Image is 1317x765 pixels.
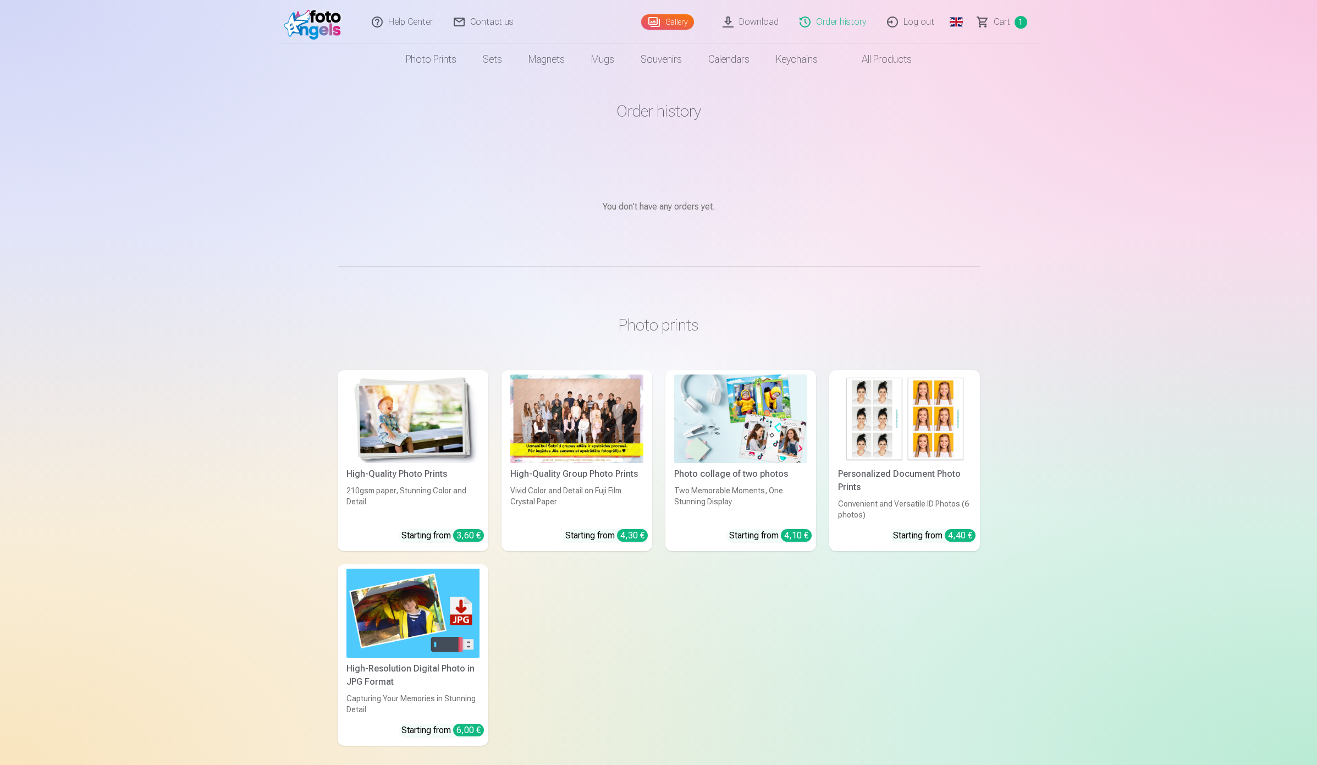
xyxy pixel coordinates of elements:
img: High-Resolution Digital Photo in JPG Format [346,569,480,657]
a: All products [831,44,925,75]
a: Sets [470,44,515,75]
a: Souvenirs [627,44,695,75]
div: 4,40 € [945,529,976,542]
div: 6,00 € [453,724,484,736]
div: High-Quality Group Photo Prints [506,467,648,481]
div: Starting from [401,724,484,737]
a: High-Resolution Digital Photo in JPG FormatHigh-Resolution Digital Photo in JPG FormatCapturing Y... [338,564,488,745]
div: Capturing Your Memories in Stunning Detail [342,693,484,715]
div: 4,10 € [781,529,812,542]
img: High-Quality Photo Prints [346,375,480,463]
a: Personalized Document Photo PrintsPersonalized Document Photo PrintsConvenient and Versatile ID P... [829,370,980,551]
div: Starting from [401,529,484,542]
a: Magnets [515,44,578,75]
div: Starting from [565,529,648,542]
a: High-Quality Group Photo PrintsVivid Color and Detail on Fuji Film Crystal PaperStarting from 4,30 € [502,370,652,551]
div: Convenient and Versatile ID Photos (6 photos) [834,498,976,520]
div: Two Memorable Moments, One Stunning Display [670,485,812,520]
a: Photo prints [393,44,470,75]
p: You don't have any orders yet. [338,200,980,213]
div: 4,30 € [617,529,648,542]
a: High-Quality Photo PrintsHigh-Quality Photo Prints210gsm paper, Stunning Color and DetailStarting... [338,370,488,551]
div: Photo collage of two photos [670,467,812,481]
h1: Order history [338,101,980,121]
div: Starting from [729,529,812,542]
a: Mugs [578,44,627,75]
img: /fa1 [284,4,347,40]
div: Personalized Document Photo Prints [834,467,976,494]
a: Photo collage of two photosPhoto collage of two photosTwo Memorable Moments, One Stunning Display... [665,370,816,551]
div: Starting from [893,529,976,542]
img: Personalized Document Photo Prints [838,375,971,463]
div: 3,60 € [453,529,484,542]
h3: Photo prints [346,315,971,335]
span: Сart [994,15,1010,29]
a: Gallery [641,14,694,30]
div: Vivid Color and Detail on Fuji Film Crystal Paper [506,485,648,520]
div: High-Resolution Digital Photo in JPG Format [342,662,484,689]
a: Calendars [695,44,763,75]
img: Photo collage of two photos [674,375,807,463]
span: 1 [1015,16,1027,29]
div: High-Quality Photo Prints [342,467,484,481]
a: Keychains [763,44,831,75]
div: 210gsm paper, Stunning Color and Detail [342,485,484,520]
